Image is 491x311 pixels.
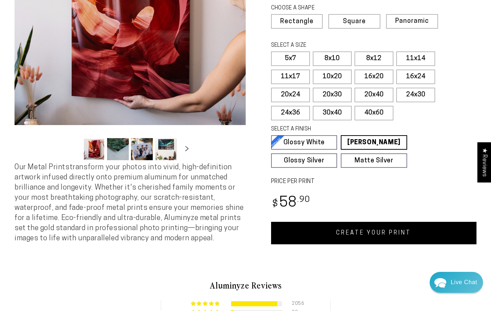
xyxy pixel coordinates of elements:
a: Glossy Silver [271,153,337,168]
button: Slide right [179,141,195,157]
label: 8x12 [355,51,393,66]
div: Chat widget toggle [430,272,483,293]
bdi: 58 [271,196,311,210]
span: Our Metal Prints transform your photos into vivid, high-definition artwork infused directly onto ... [15,164,244,242]
sup: .90 [297,196,310,204]
legend: SELECT A SIZE [271,42,392,50]
a: We run onRe:amaze [56,194,98,198]
label: 11x17 [271,70,310,84]
img: d43a2b16f90f7195f4c1ce3167853375 [4,137,18,151]
a: Appreciate [99,145,127,151]
div: 91% (2056) reviews with 5 star rating [191,301,221,307]
label: 40x60 [355,106,393,120]
label: 24x30 [396,88,435,102]
button: Slide left [65,141,81,157]
button: Load image 1 in gallery view [83,138,105,160]
label: 10x20 [313,70,352,84]
label: 20x40 [355,88,393,102]
h2: Aluminyze Reviews [34,279,458,291]
span: Panoramic [395,18,429,25]
button: Load image 2 in gallery view [107,138,129,160]
img: d43a2b16f90f7195f4c1ce3167853375 [4,84,18,98]
a: Back [5,5,18,24]
legend: SELECT A FINISH [271,125,392,133]
p: I'm not sure exactly the contents of your order, but during checkout it will tell you when you sh... [29,51,139,85]
span: Rectangle [280,18,314,25]
label: 20x30 [313,88,352,102]
div: 2056 [292,301,300,306]
div: [DATE] 11:32 AM · Viewed [4,177,150,183]
span: Re:amaze [78,192,98,199]
label: 20x24 [271,88,310,102]
a: CREATE YOUR PRINT [271,222,477,244]
p: great [130,163,143,170]
a: Glossy White [271,135,337,150]
label: 24x36 [271,106,310,120]
div: [PERSON_NAME] · [DATE] 11:31 AM · [22,92,150,99]
label: 16x20 [355,70,393,84]
p: So just to be clear, you need to choose the rush processing and then you can choose the shipping ... [29,110,139,138]
label: 30x40 [313,106,352,120]
span: $ [272,199,278,209]
label: 5x7 [271,51,310,66]
label: 8x10 [313,51,352,66]
legend: CHOOSE A SHAPE [271,4,371,12]
div: [PERSON_NAME] · [DATE] 11:32 AM · [22,145,150,151]
span: Square [343,18,366,25]
label: PRICE PER PRINT [271,178,477,186]
div: We usually reply in a few hours. [11,29,144,36]
a: Matte Silver [341,153,407,168]
label: 16x24 [396,70,435,84]
a: [PERSON_NAME] [341,135,407,150]
button: Reply [135,220,149,231]
label: 11x14 [396,51,435,66]
div: Click to open Judge.me floating reviews tab [477,142,491,182]
div: Contact Us Directly [451,272,477,293]
span: Appreciate [104,92,127,99]
button: Load image 3 in gallery view [131,138,153,160]
span: Appreciate [104,145,127,151]
div: Click to enter your contact details to receive replies via email [4,205,151,217]
button: Load image 4 in gallery view [155,138,177,160]
a: Appreciate [99,92,127,99]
